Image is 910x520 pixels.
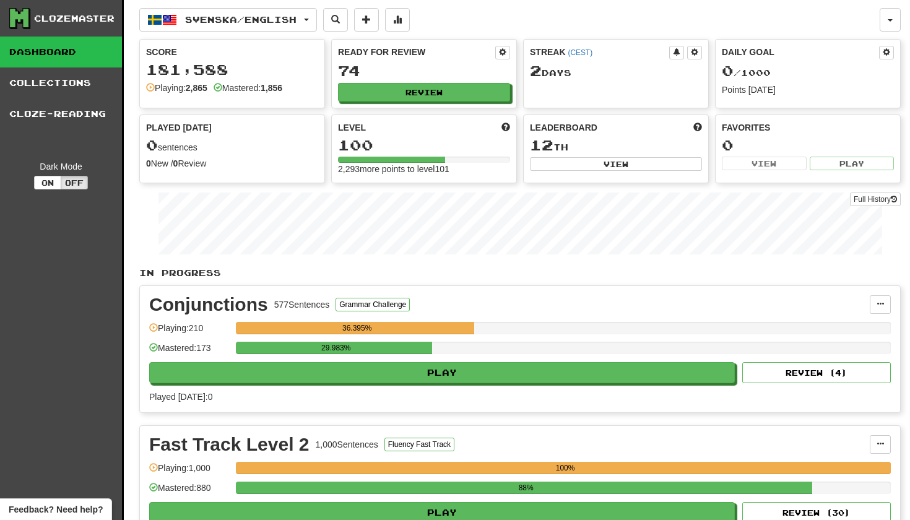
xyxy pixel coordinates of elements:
a: (CEST) [568,48,592,57]
div: Mastered: 173 [149,342,230,362]
div: Day s [530,63,702,79]
span: 2 [530,62,542,79]
div: 88% [240,482,812,494]
div: Ready for Review [338,46,495,58]
div: Dark Mode [9,160,113,173]
div: Clozemaster [34,12,115,25]
div: 1,000 Sentences [316,438,378,451]
div: Playing: [146,82,207,94]
div: Playing: 1,000 [149,462,230,482]
button: View [530,157,702,171]
div: 74 [338,63,510,79]
button: Svenska/English [139,8,317,32]
div: 577 Sentences [274,298,330,311]
div: 100 [338,137,510,153]
div: sentences [146,137,318,154]
button: Review [338,83,510,102]
button: Grammar Challenge [336,298,410,311]
div: 100% [240,462,891,474]
button: Play [149,362,735,383]
button: Off [61,176,88,189]
span: Played [DATE] [146,121,212,134]
span: Score more points to level up [501,121,510,134]
button: Search sentences [323,8,348,32]
strong: 0 [146,158,151,168]
p: In Progress [139,267,901,279]
div: Score [146,46,318,58]
div: 181,588 [146,62,318,77]
div: Streak [530,46,669,58]
div: New / Review [146,157,318,170]
div: Playing: 210 [149,322,230,342]
span: This week in points, UTC [693,121,702,134]
div: Mastered: [214,82,282,94]
a: Full History [850,193,901,206]
button: Add sentence to collection [354,8,379,32]
button: More stats [385,8,410,32]
span: Played [DATE]: 0 [149,392,212,402]
span: 0 [722,62,734,79]
div: Mastered: 880 [149,482,230,502]
span: 12 [530,136,553,154]
div: 36.395% [240,322,474,334]
div: 2,293 more points to level 101 [338,163,510,175]
span: 0 [146,136,158,154]
strong: 2,865 [186,83,207,93]
button: Fluency Fast Track [384,438,454,451]
div: Fast Track Level 2 [149,435,310,454]
button: Review (4) [742,362,891,383]
strong: 0 [173,158,178,168]
div: th [530,137,702,154]
div: Favorites [722,121,894,134]
div: 0 [722,137,894,153]
button: On [34,176,61,189]
div: Daily Goal [722,46,879,59]
div: Conjunctions [149,295,268,314]
div: Points [DATE] [722,84,894,96]
div: 29.983% [240,342,432,354]
span: Svenska / English [185,14,297,25]
span: Leaderboard [530,121,597,134]
button: Play [810,157,895,170]
span: Open feedback widget [9,503,103,516]
button: View [722,157,807,170]
span: / 1000 [722,67,771,78]
strong: 1,856 [261,83,282,93]
span: Level [338,121,366,134]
